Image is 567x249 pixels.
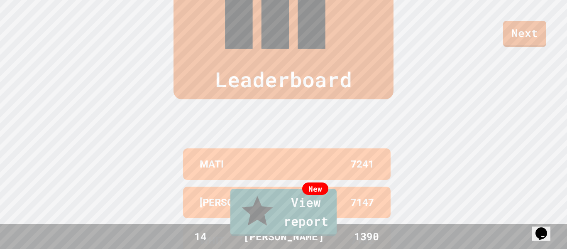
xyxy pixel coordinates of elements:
p: MATI [200,157,224,172]
div: New [302,182,328,195]
a: Next [503,21,546,47]
iframe: chat widget [532,216,559,241]
a: View report [230,189,337,236]
p: 7241 [351,157,374,172]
